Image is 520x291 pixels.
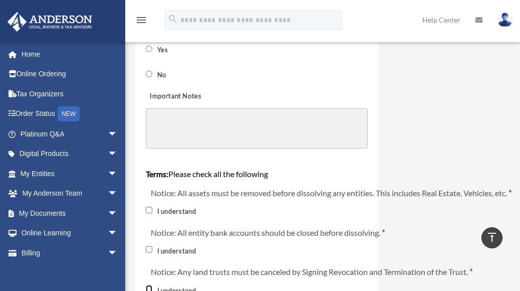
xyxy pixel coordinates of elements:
a: menu [135,18,147,26]
span: arrow_drop_down [108,203,128,224]
a: Billingarrow_drop_down [7,243,133,263]
label: Notice: Any land trusts must be canceled by Signing Revocation and Termination of the Trust. requ... [146,265,368,279]
i: search [167,14,178,25]
img: Anderson Advisors Platinum Portal [5,12,95,32]
a: Order StatusNEW [7,104,133,124]
span: arrow_drop_down [108,144,128,165]
a: Tax Organizers [7,84,133,104]
label: Notice: All entity bank accounts should be closed before dissolving. required [146,226,368,240]
a: My Documentsarrow_drop_down [7,203,133,223]
i: menu [135,14,147,26]
span: arrow_drop_down [108,164,128,184]
a: Online Learningarrow_drop_down [7,223,133,243]
a: Platinum Q&Aarrow_drop_down [7,124,133,144]
a: Online Ordering [7,64,133,84]
a: vertical_align_top [481,227,502,248]
img: User Pic [497,13,512,27]
div: Notice: All assets must be removed before dissolving any entities. This includes Real Estate, Veh... [145,181,369,221]
span: arrow_drop_down [108,184,128,204]
a: My Anderson Teamarrow_drop_down [7,184,133,204]
i: vertical_align_top [486,231,498,243]
label: I understand [154,246,199,256]
span: arrow_drop_down [108,223,128,244]
div: Please check all the following [146,155,368,180]
b: Terms: [146,169,168,179]
a: Digital Productsarrow_drop_down [7,144,133,164]
label: Yes [154,45,172,55]
label: No [154,70,170,80]
a: My Entitiesarrow_drop_down [7,164,133,184]
div: NEW [58,106,80,121]
label: Important Notes [146,90,246,104]
label: Notice: All assets must be removed before dissolving any entities. This includes Real Estate, Veh... [146,186,368,200]
div: Notice: All entity bank accounts should be closed before dissolving. required [145,221,369,260]
span: arrow_drop_down [108,243,128,263]
label: I understand [154,207,199,217]
a: Home [7,44,133,64]
span: arrow_drop_down [108,124,128,144]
